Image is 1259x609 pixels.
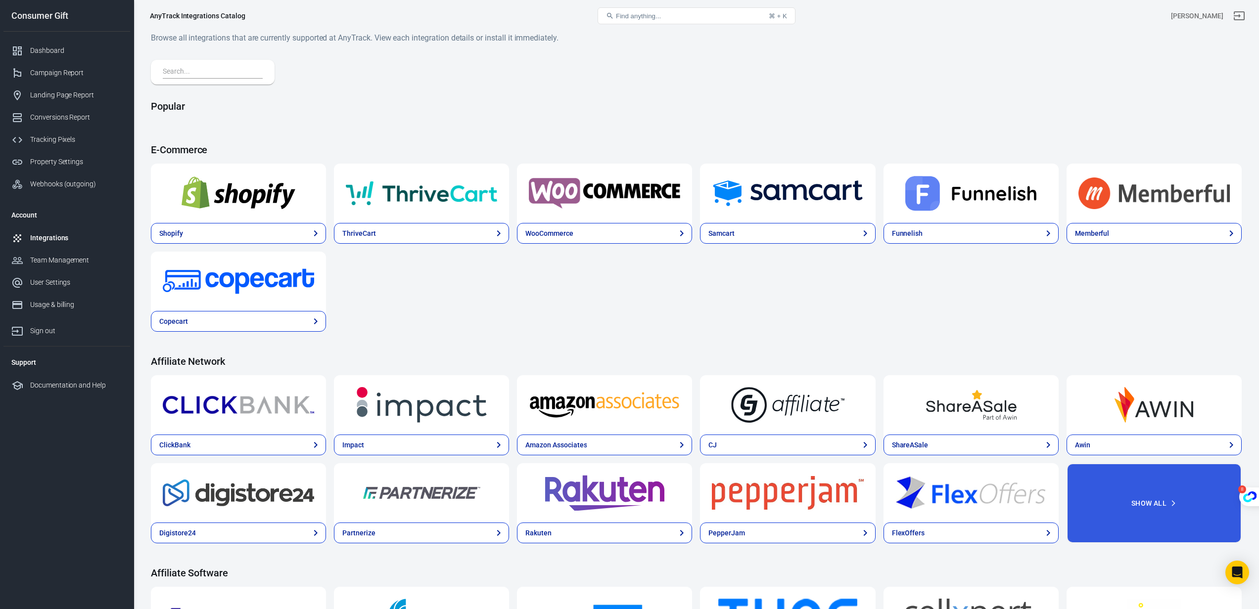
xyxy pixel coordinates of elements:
div: Landing Page Report [30,90,122,100]
div: Copecart [159,316,188,327]
div: PepperJam [708,528,745,538]
a: Partnerize [334,463,509,522]
a: Copecart [151,252,326,311]
a: Samcart [700,223,875,244]
div: Open Intercom Messenger [1225,561,1249,584]
img: Rakuten [529,475,680,511]
a: Campaign Report [3,62,130,84]
button: Show All [1067,463,1242,543]
a: Impact [334,375,509,435]
a: Conversions Report [3,106,130,129]
h4: Affiliate Network [151,355,1242,367]
div: Sign out [30,326,122,336]
a: Dashboard [3,40,130,62]
div: Awin [1075,440,1090,450]
a: Partnerize [334,522,509,543]
li: Account [3,203,130,227]
a: ClickBank [151,435,326,455]
button: Find anything...⌘ + K [598,7,795,24]
a: Shopify [151,164,326,223]
a: Integrations [3,227,130,249]
a: Memberful [1067,223,1242,244]
img: Impact [346,387,497,423]
div: Campaign Report [30,68,122,78]
div: Conversions Report [30,112,122,123]
h4: Popular [151,100,1242,112]
div: AnyTrack Integrations Catalog [150,11,245,21]
a: Samcart [700,164,875,223]
span: Find anything... [616,12,661,20]
img: Copecart [163,263,314,299]
li: Support [3,350,130,374]
div: Funnelish [892,228,923,239]
a: Funnelish [884,164,1059,223]
a: Usage & billing [3,294,130,316]
img: Digistore24 [163,475,314,511]
input: Search... [163,66,259,79]
a: Property Settings [3,151,130,173]
a: Tracking Pixels [3,129,130,151]
div: Integrations [30,233,122,243]
img: Awin [1078,387,1230,423]
img: Samcart [712,175,863,211]
img: FlexOffers [895,475,1047,511]
img: WooCommerce [529,175,680,211]
img: CJ [712,387,863,423]
div: Documentation and Help [30,380,122,391]
a: Rakuten [517,522,692,543]
a: WooCommerce [517,164,692,223]
a: CJ [700,435,875,455]
a: Amazon Associates [517,435,692,455]
div: ShareASale [892,440,929,450]
a: ThriveCart [334,164,509,223]
a: Awin [1067,435,1242,455]
img: Memberful [1078,175,1230,211]
a: Amazon Associates [517,375,692,435]
div: Property Settings [30,157,122,167]
div: Team Management [30,255,122,265]
a: FlexOffers [884,463,1059,522]
a: PepperJam [700,463,875,522]
a: Copecart [151,311,326,332]
div: Shopify [159,228,183,239]
a: CJ [700,375,875,435]
a: Landing Page Report [3,84,130,106]
div: CJ [708,440,717,450]
a: FlexOffers [884,522,1059,543]
img: PepperJam [712,475,863,511]
img: ThriveCart [346,175,497,211]
div: ThriveCart [342,228,376,239]
div: Consumer Gift [3,11,130,20]
a: Impact [334,435,509,455]
div: User Settings [30,277,122,288]
a: User Settings [3,271,130,294]
div: Rakuten [525,528,552,538]
div: Samcart [708,228,735,239]
img: Shopify [163,175,314,211]
img: Amazon Associates [529,387,680,423]
h6: Browse all integrations that are currently supported at AnyTrack. View each integration details o... [151,32,1242,44]
img: ShareASale [895,387,1047,423]
a: WooCommerce [517,223,692,244]
a: ShareASale [884,375,1059,435]
img: Funnelish [895,175,1047,211]
div: Account id: juSFbWAb [1171,11,1223,21]
a: Memberful [1067,164,1242,223]
div: Digistore24 [159,528,195,538]
a: ClickBank [151,375,326,435]
img: Partnerize [346,475,497,511]
div: Amazon Associates [525,440,587,450]
div: Tracking Pixels [30,134,122,145]
div: ⌘ + K [769,12,787,20]
div: Webhooks (outgoing) [30,179,122,189]
a: Digistore24 [151,463,326,522]
a: Sign out [1227,4,1251,28]
a: Team Management [3,249,130,271]
div: Memberful [1075,228,1110,239]
a: Rakuten [517,463,692,522]
div: FlexOffers [892,528,925,538]
a: Funnelish [884,223,1059,244]
div: Dashboard [30,45,122,56]
a: Digistore24 [151,522,326,543]
img: ClickBank [163,387,314,423]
